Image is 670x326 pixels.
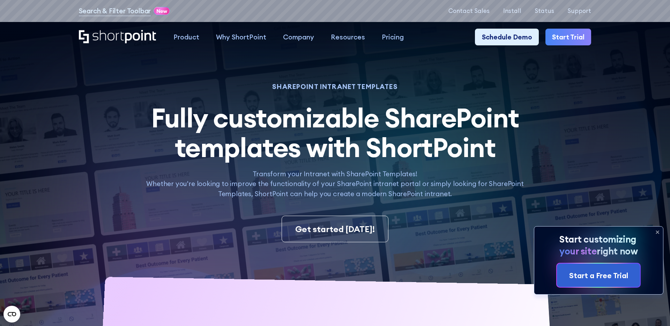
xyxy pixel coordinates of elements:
[165,29,208,45] a: Product
[139,84,531,90] h1: SHAREPOINT INTRANET TEMPLATES
[535,8,554,14] a: Status
[283,32,314,42] div: Company
[331,32,365,42] div: Resources
[275,29,322,45] a: Company
[216,32,266,42] div: Why ShortPoint
[151,101,519,164] span: Fully customizable SharePoint templates with ShortPoint
[448,8,490,14] a: Contact Sales
[282,216,389,242] a: Get started [DATE]!
[79,6,151,16] a: Search & Filter Toolbar
[569,270,628,281] div: Start a Free Trial
[295,223,375,235] div: Get started [DATE]!
[557,264,640,287] a: Start a Free Trial
[373,29,412,45] a: Pricing
[382,32,404,42] div: Pricing
[503,8,521,14] a: Install
[3,306,20,323] button: Open CMP widget
[545,29,591,45] a: Start Trial
[475,29,538,45] a: Schedule Demo
[139,169,531,199] p: Transform your Intranet with SharePoint Templates! Whether you're looking to improve the function...
[567,8,591,14] a: Support
[322,29,373,45] a: Resources
[79,30,157,45] a: Home
[208,29,275,45] a: Why ShortPoint
[173,32,199,42] div: Product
